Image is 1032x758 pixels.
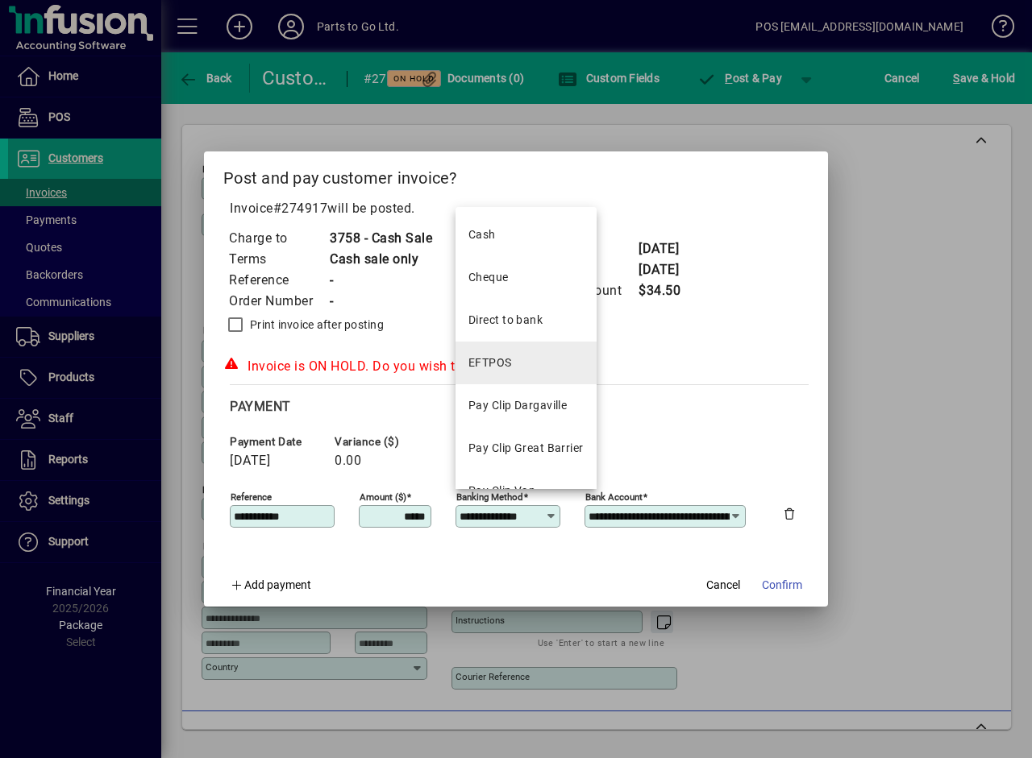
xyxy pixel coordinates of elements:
span: Cancel [706,577,740,594]
div: Pay Clip Great Barrier [468,440,584,457]
span: Variance ($) [335,436,431,448]
td: Terms [228,249,329,270]
td: $34.50 [638,280,702,301]
span: Confirm [762,577,802,594]
div: Invoice is ON HOLD. Do you wish to post it? [223,357,809,376]
td: Charge to [228,228,329,249]
td: - [329,270,432,291]
td: [DATE] [638,238,702,259]
mat-option: Pay Clip Van [456,470,597,512]
h2: Post and pay customer invoice? [204,151,828,198]
p: Invoice will be posted . [223,199,809,218]
div: Cash [468,226,496,243]
mat-option: EFTPOS [456,342,597,384]
div: Direct to bank [468,312,543,329]
mat-option: Pay Clip Dargaville [456,384,597,427]
div: Cheque [468,269,509,286]
td: Cash sale only [329,249,432,270]
mat-label: Reference [231,491,272,502]
button: Add payment [223,571,318,600]
mat-label: Bank Account [585,491,643,502]
td: - [329,291,432,312]
td: Order Number [228,291,329,312]
mat-option: Pay Clip Great Barrier [456,427,597,470]
td: [DATE] [638,259,702,280]
span: #274917 [273,201,328,216]
mat-option: Cash [456,213,597,256]
td: 3758 - Cash Sale [329,228,432,249]
mat-option: Direct to bank [456,299,597,342]
button: Confirm [755,571,809,600]
mat-option: Cheque [456,256,597,299]
div: Pay Clip Dargaville [468,397,567,414]
label: Print invoice after posting [247,317,384,333]
span: [DATE] [230,454,270,468]
td: Reference [228,270,329,291]
mat-label: Banking method [456,491,523,502]
div: Pay Clip Van [468,483,535,499]
span: Payment [230,399,291,414]
span: 0.00 [335,454,361,468]
span: Add payment [244,578,311,591]
mat-label: Amount ($) [360,491,406,502]
span: Payment date [230,436,327,448]
button: Cancel [697,571,749,600]
div: EFTPOS [468,354,512,371]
